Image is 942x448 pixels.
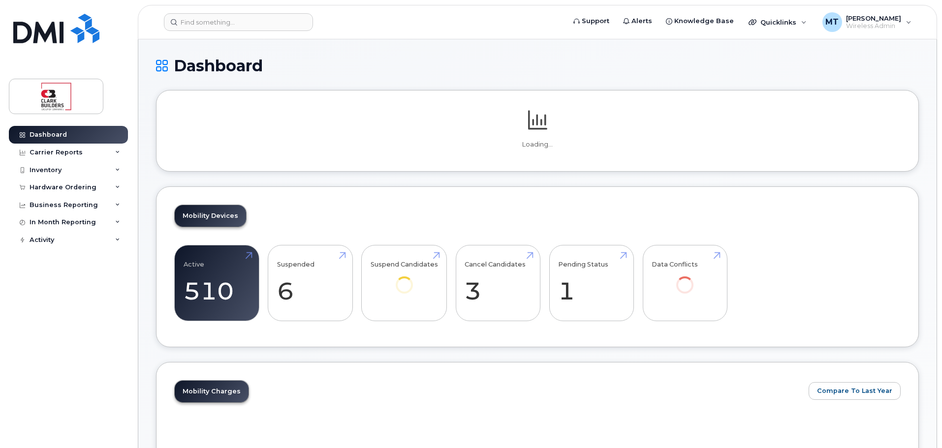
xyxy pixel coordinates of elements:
[277,251,344,316] a: Suspended 6
[175,205,246,227] a: Mobility Devices
[809,382,901,400] button: Compare To Last Year
[371,251,438,307] a: Suspend Candidates
[174,140,901,149] p: Loading...
[175,381,249,402] a: Mobility Charges
[652,251,718,307] a: Data Conflicts
[817,386,892,395] span: Compare To Last Year
[156,57,919,74] h1: Dashboard
[558,251,625,316] a: Pending Status 1
[465,251,531,316] a: Cancel Candidates 3
[184,251,250,316] a: Active 510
